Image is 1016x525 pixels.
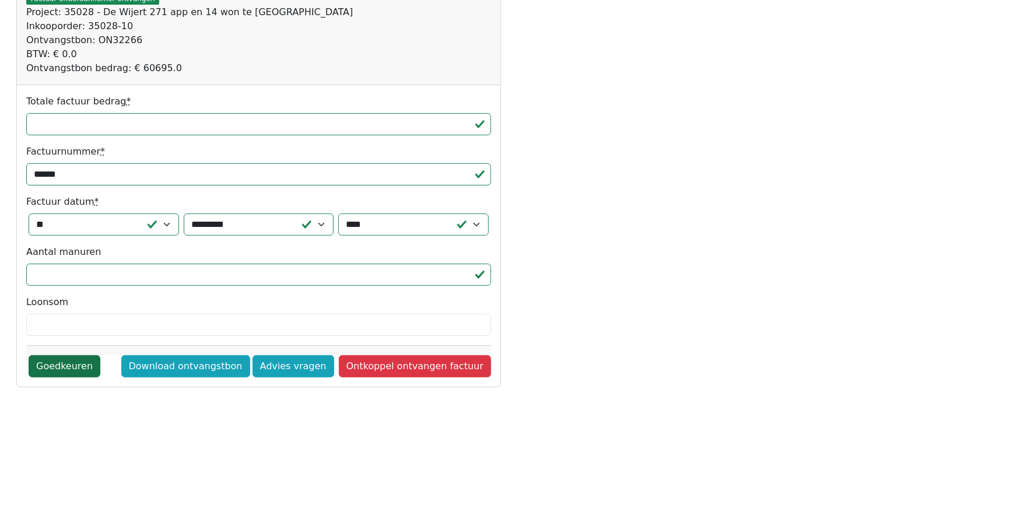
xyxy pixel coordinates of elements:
[126,96,131,107] abbr: required
[26,33,491,47] div: Ontvangstbon: ON32266
[26,5,491,19] div: Project: 35028 - De Wijert 271 app en 14 won te [GEOGRAPHIC_DATA]
[26,47,491,61] div: BTW: € 0.0
[26,94,131,108] label: Totale factuur bedrag
[100,146,105,157] abbr: required
[29,355,100,377] a: Goedkeuren
[94,196,99,207] abbr: required
[121,355,250,377] a: Download ontvangstbon
[26,145,105,159] label: Factuurnummer
[26,19,491,33] div: Inkooporder: 35028-10
[339,355,491,377] a: Ontkoppel ontvangen factuur
[253,355,334,377] a: Advies vragen
[26,61,491,75] div: Ontvangstbon bedrag: € 60695.0
[26,245,101,259] label: Aantal manuren
[26,195,99,209] label: Factuur datum
[26,295,68,309] label: Loonsom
